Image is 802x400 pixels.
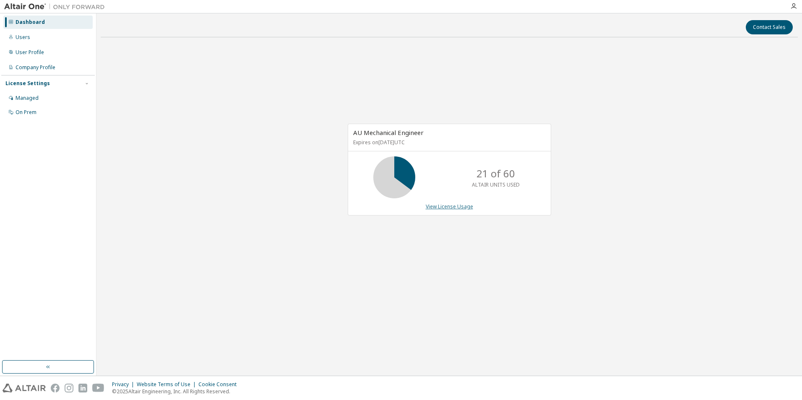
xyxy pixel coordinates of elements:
[112,381,137,388] div: Privacy
[65,384,73,392] img: instagram.svg
[4,3,109,11] img: Altair One
[3,384,46,392] img: altair_logo.svg
[112,388,242,395] p: © 2025 Altair Engineering, Inc. All Rights Reserved.
[16,49,44,56] div: User Profile
[472,181,520,188] p: ALTAIR UNITS USED
[16,109,36,116] div: On Prem
[92,384,104,392] img: youtube.svg
[51,384,60,392] img: facebook.svg
[78,384,87,392] img: linkedin.svg
[5,80,50,87] div: License Settings
[198,381,242,388] div: Cookie Consent
[353,128,424,137] span: AU Mechanical Engineer
[353,139,544,146] p: Expires on [DATE] UTC
[426,203,473,210] a: View License Usage
[16,19,45,26] div: Dashboard
[477,166,515,181] p: 21 of 60
[16,34,30,41] div: Users
[137,381,198,388] div: Website Terms of Use
[16,95,39,101] div: Managed
[16,64,55,71] div: Company Profile
[746,20,793,34] button: Contact Sales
